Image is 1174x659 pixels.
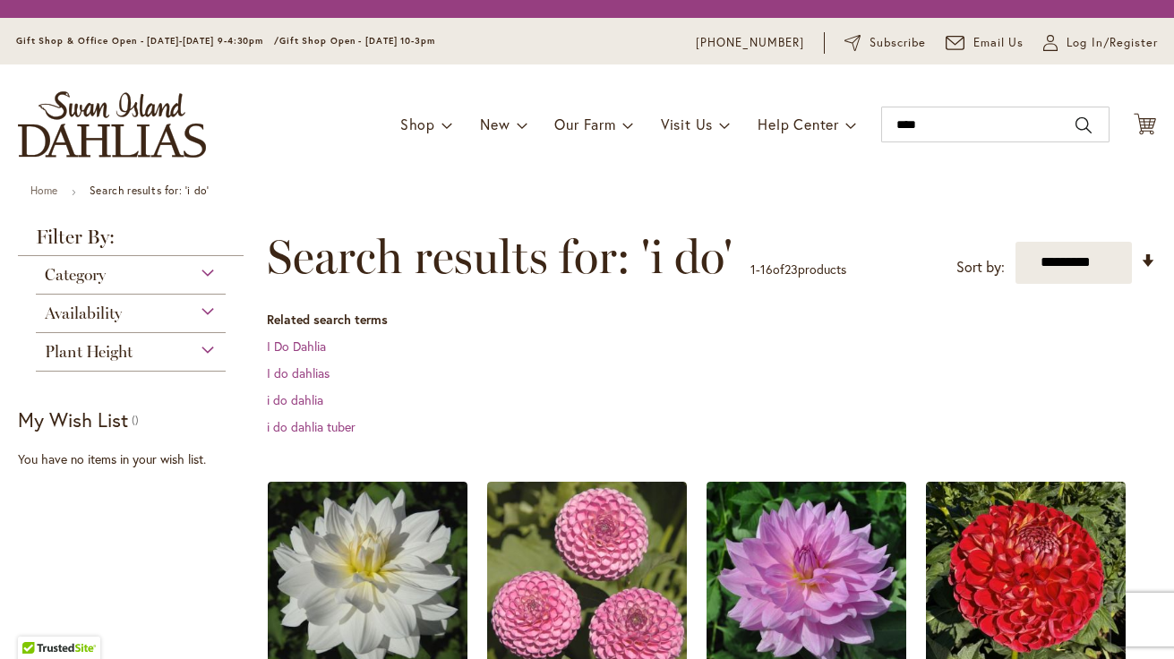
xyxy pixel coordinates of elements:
span: 1 [750,261,756,278]
span: New [480,115,510,133]
span: Category [45,265,106,285]
span: Visit Us [661,115,713,133]
span: Availability [45,304,122,323]
a: [PHONE_NUMBER] [696,34,804,52]
strong: Filter By: [18,227,244,256]
a: Subscribe [844,34,926,52]
a: store logo [18,91,206,158]
span: Subscribe [870,34,926,52]
span: Gift Shop Open - [DATE] 10-3pm [279,35,435,47]
a: Email Us [946,34,1024,52]
span: Shop [400,115,435,133]
p: - of products [750,255,846,284]
span: Gift Shop & Office Open - [DATE]-[DATE] 9-4:30pm / [16,35,279,47]
dt: Related search terms [267,311,1157,329]
a: I do dahlias [267,364,330,381]
label: Sort by: [956,251,1005,284]
span: Help Center [758,115,839,133]
a: i do dahlia [267,391,323,408]
span: Email Us [973,34,1024,52]
a: Log In/Register [1043,34,1158,52]
span: 23 [784,261,798,278]
span: Log In/Register [1067,34,1158,52]
span: Our Farm [554,115,615,133]
strong: My Wish List [18,407,128,432]
a: Home [30,184,58,197]
iframe: Launch Accessibility Center [13,595,64,646]
a: I Do Dahlia [267,338,326,355]
span: Plant Height [45,342,133,362]
span: Search results for: 'i do' [267,230,733,284]
a: i do dahlia tuber [267,418,356,435]
div: You have no items in your wish list. [18,450,255,468]
button: Search [1075,111,1092,140]
span: 16 [760,261,773,278]
strong: Search results for: 'i do' [90,184,210,197]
